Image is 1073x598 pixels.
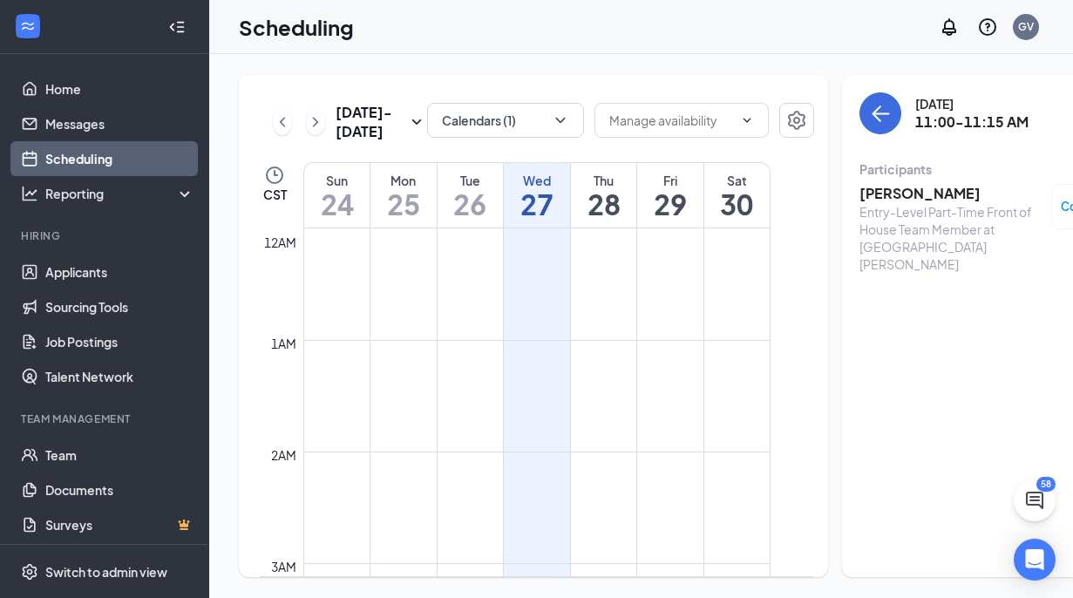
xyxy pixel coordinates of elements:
a: Job Postings [45,324,194,359]
div: 3am [268,557,300,576]
a: Settings [779,103,814,141]
div: 12am [261,233,300,252]
a: Documents [45,472,194,507]
button: ChevronLeft [273,109,292,135]
button: back-button [859,92,901,134]
h3: [DATE] - [DATE] [336,103,406,141]
svg: Clock [264,165,285,186]
a: Talent Network [45,359,194,394]
svg: Settings [21,563,38,581]
svg: ArrowLeft [870,103,891,124]
svg: ChevronRight [307,112,324,133]
a: August 27, 2025 [504,163,570,228]
button: Calendars (1)ChevronDown [427,103,584,138]
div: 58 [1036,477,1056,492]
svg: ChevronLeft [274,112,291,133]
h3: [PERSON_NAME] [859,184,1042,203]
a: August 29, 2025 [637,163,703,228]
a: Scheduling [45,141,194,176]
input: Manage availability [609,111,733,130]
a: August 28, 2025 [571,163,637,228]
h1: Scheduling [239,12,354,42]
div: Tue [438,172,504,189]
a: SurveysCrown [45,507,194,542]
h1: 26 [438,189,504,219]
div: 1am [268,334,300,353]
svg: QuestionInfo [977,17,998,37]
a: August 26, 2025 [438,163,504,228]
h3: 11:00-11:15 AM [915,112,1029,132]
div: Reporting [45,185,195,202]
a: August 25, 2025 [370,163,437,228]
a: Sourcing Tools [45,289,194,324]
div: 2am [268,445,300,465]
div: Wed [504,172,570,189]
svg: ChevronDown [740,113,754,127]
div: Hiring [21,228,191,243]
h1: 28 [571,189,637,219]
a: Home [45,71,194,106]
button: ChevronRight [306,109,325,135]
div: Fri [637,172,703,189]
h1: 27 [504,189,570,219]
a: Applicants [45,255,194,289]
div: Open Intercom Messenger [1014,539,1056,581]
a: August 30, 2025 [704,163,770,228]
a: August 24, 2025 [304,163,370,228]
svg: Notifications [939,17,960,37]
a: Team [45,438,194,472]
button: ChatActive [1014,479,1056,521]
h1: 24 [304,189,370,219]
svg: Settings [786,110,807,131]
svg: ChevronDown [552,112,569,129]
div: GV [1018,19,1034,34]
div: Sat [704,172,770,189]
svg: Collapse [168,18,186,36]
h1: 30 [704,189,770,219]
svg: SmallChevronDown [406,112,427,133]
div: Sun [304,172,370,189]
svg: ChatActive [1024,490,1045,511]
div: [DATE] [915,95,1029,112]
a: Messages [45,106,194,141]
span: CST [263,186,287,203]
h1: 25 [370,189,437,219]
svg: WorkstreamLogo [19,17,37,35]
div: Entry-Level Part-Time Front of House Team Member at [GEOGRAPHIC_DATA][PERSON_NAME] [859,203,1042,273]
div: Team Management [21,411,191,426]
div: Thu [571,172,637,189]
button: Settings [779,103,814,138]
div: Mon [370,172,437,189]
svg: Analysis [21,185,38,202]
div: Switch to admin view [45,563,167,581]
h1: 29 [637,189,703,219]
